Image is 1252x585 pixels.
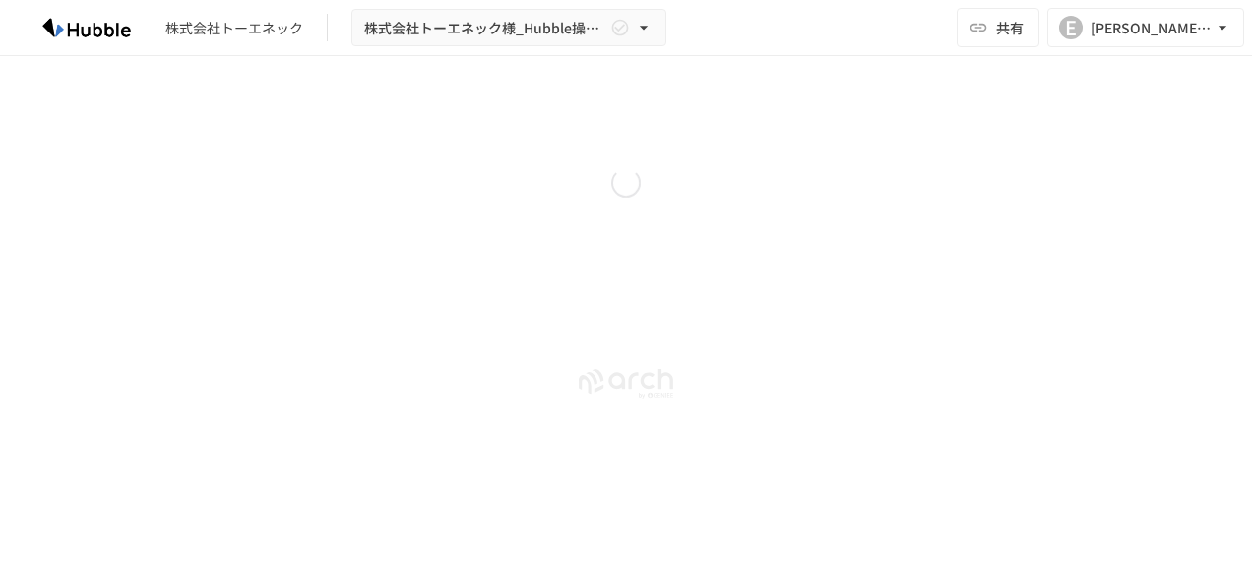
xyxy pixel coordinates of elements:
[957,8,1039,47] button: 共有
[1047,8,1244,47] button: E[PERSON_NAME][EMAIL_ADDRESS][DOMAIN_NAME]
[1091,16,1213,40] div: [PERSON_NAME][EMAIL_ADDRESS][DOMAIN_NAME]
[1059,16,1083,39] div: E
[351,9,666,47] button: 株式会社トーエネック様_Hubble操作説明資料
[364,16,606,40] span: 株式会社トーエネック様_Hubble操作説明資料
[165,18,303,38] div: 株式会社トーエネック
[24,12,150,43] img: HzDRNkGCf7KYO4GfwKnzITak6oVsp5RHeZBEM1dQFiQ
[996,17,1024,38] span: 共有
